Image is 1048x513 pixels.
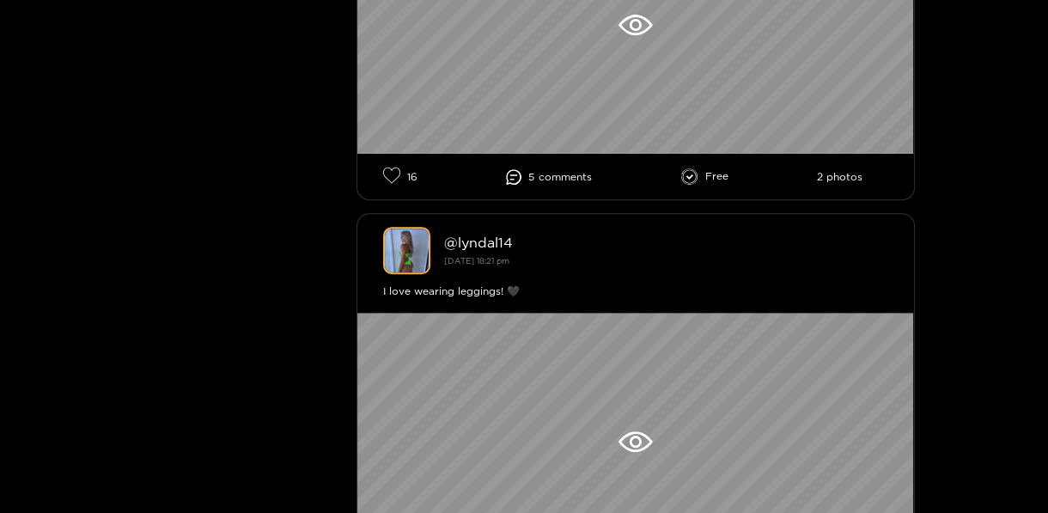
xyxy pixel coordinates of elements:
small: [DATE] 18:21 pm [444,256,509,266]
li: 5 [506,169,592,185]
div: I love wearing leggings! 🖤 [383,283,888,300]
li: 2 photos [817,171,862,183]
span: comment s [539,171,592,183]
div: @ lyndal14 [444,235,888,250]
li: 16 [383,167,417,186]
li: Free [681,168,728,186]
img: lyndal14 [383,227,430,274]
